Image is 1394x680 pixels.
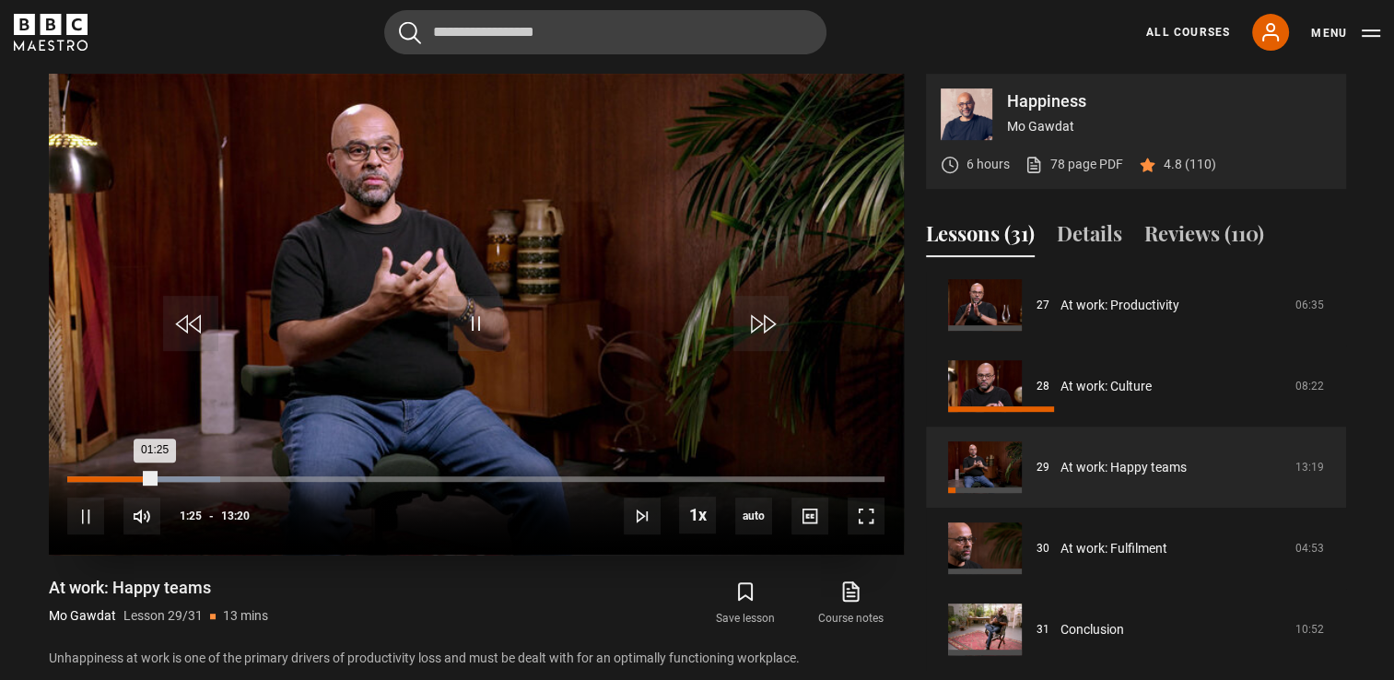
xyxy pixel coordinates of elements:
[399,21,421,44] button: Submit the search query
[735,498,772,534] div: Current quality: 720p
[123,498,160,534] button: Mute
[49,74,904,555] video-js: Video Player
[624,498,661,534] button: Next Lesson
[1025,155,1123,174] a: 78 page PDF
[1060,296,1179,315] a: At work: Productivity
[14,14,88,51] svg: BBC Maestro
[123,606,203,626] p: Lesson 29/31
[1060,539,1167,558] a: At work: Fulfilment
[49,606,116,626] p: Mo Gawdat
[693,577,798,630] button: Save lesson
[1060,458,1187,477] a: At work: Happy teams
[966,155,1010,174] p: 6 hours
[679,497,716,533] button: Playback Rate
[848,498,884,534] button: Fullscreen
[1144,218,1264,257] button: Reviews (110)
[1060,377,1152,396] a: At work: Culture
[1164,155,1216,174] p: 4.8 (110)
[1057,218,1122,257] button: Details
[67,498,104,534] button: Pause
[926,218,1035,257] button: Lessons (31)
[221,499,250,533] span: 13:20
[67,476,884,482] div: Progress Bar
[49,649,904,668] p: Unhappiness at work is one of the primary drivers of productivity loss and must be dealt with for...
[1146,24,1230,41] a: All Courses
[180,499,202,533] span: 1:25
[798,577,903,630] a: Course notes
[223,606,268,626] p: 13 mins
[791,498,828,534] button: Captions
[384,10,826,54] input: Search
[49,577,268,599] h1: At work: Happy teams
[1007,117,1331,136] p: Mo Gawdat
[735,498,772,534] span: auto
[1311,24,1380,42] button: Toggle navigation
[1007,93,1331,110] p: Happiness
[209,510,214,522] span: -
[1060,620,1124,639] a: Conclusion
